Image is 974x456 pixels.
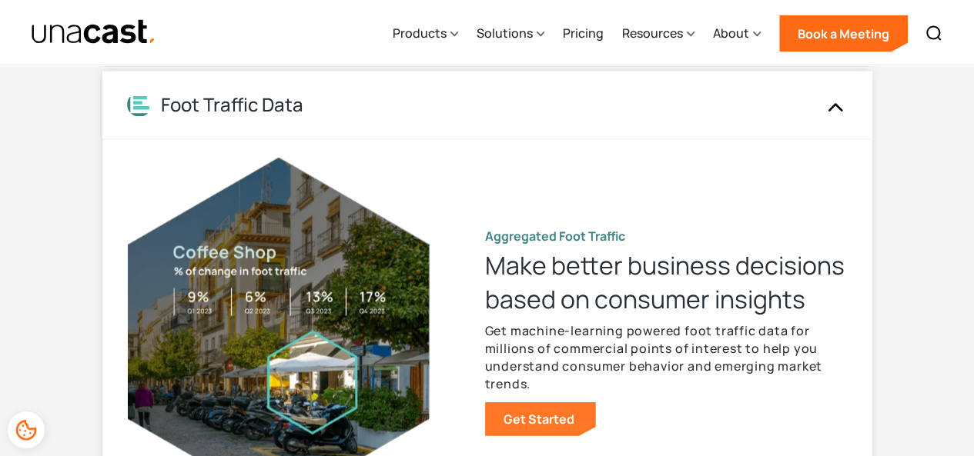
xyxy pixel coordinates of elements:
[393,24,447,42] div: Products
[477,2,544,65] div: Solutions
[485,228,625,245] strong: Aggregated Foot Traffic
[925,25,943,43] img: Search icon
[485,402,596,436] a: Get Started
[485,322,847,393] p: Get machine-learning powered foot traffic data for millions of commercial points of interest to h...
[563,2,604,65] a: Pricing
[713,24,749,42] div: About
[161,94,303,116] div: Foot Traffic Data
[8,411,45,448] div: Cookie Preferences
[31,19,156,46] img: Unacast text logo
[622,2,695,65] div: Resources
[485,248,847,316] h3: Make better business decisions based on consumer insights
[393,2,458,65] div: Products
[127,93,152,117] img: Location Analytics icon
[779,15,908,52] a: Book a Meeting
[713,2,761,65] div: About
[477,24,533,42] div: Solutions
[622,24,683,42] div: Resources
[31,19,156,46] a: home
